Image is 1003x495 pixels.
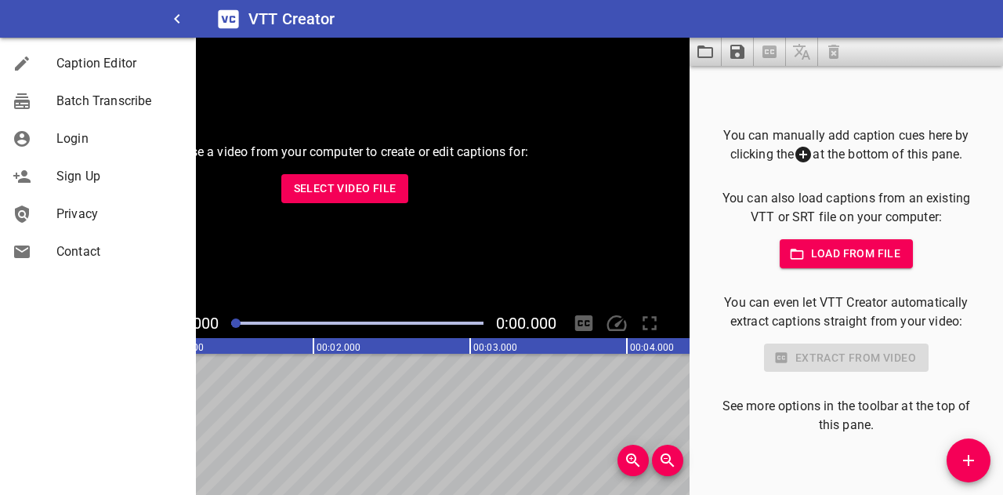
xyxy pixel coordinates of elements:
div: Play progress [231,322,483,325]
span: Login [56,129,183,148]
span: Video Duration [496,314,556,333]
div: Hide/Show Captions [569,308,599,338]
span: Load from file [792,244,901,264]
p: You can also load captions from an existing VTT or SRT file on your computer: [715,189,978,227]
span: Sign Up [56,167,183,186]
div: Playback Speed [602,308,632,338]
div: Sign Up [13,167,56,186]
p: You can manually add caption cues here by clicking the at the bottom of this pane. [715,126,978,165]
div: Caption Editor [13,54,56,73]
div: Batch Transcribe [13,92,56,111]
div: Login [13,129,56,148]
button: Add Cue [947,439,990,482]
svg: Load captions from file [696,42,715,61]
svg: Save captions to file [728,42,747,61]
text: 00:03.000 [473,342,517,353]
p: You can even let VTT Creator automatically extract captions straight from your video: [715,293,978,331]
span: Select Video File [294,179,396,198]
div: Privacy [13,205,56,224]
p: See more options in the toolbar at the top of this pane. [715,397,978,435]
h6: VTT Creator [248,6,335,31]
span: Select a video in the pane to the left, then you can automatically extract captions. [754,38,786,66]
button: Load from file [780,239,914,268]
text: 00:02.000 [317,342,360,353]
text: 00:04.000 [630,342,674,353]
button: Zoom In [617,445,649,476]
div: Contact [13,242,56,261]
span: Contact [56,242,183,261]
span: Privacy [56,205,183,224]
div: Select a video in the pane to the left to use this feature [715,344,978,373]
button: Select Video File [281,174,409,203]
p: Choose a video from your computer to create or edit captions for: [161,143,528,162]
span: Add some captions below, then you can translate them. [786,38,818,66]
span: Batch Transcribe [56,92,183,111]
button: Zoom Out [652,445,683,476]
button: Load captions from file [690,38,722,66]
button: Save captions to file [722,38,754,66]
span: Caption Editor [56,54,183,73]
